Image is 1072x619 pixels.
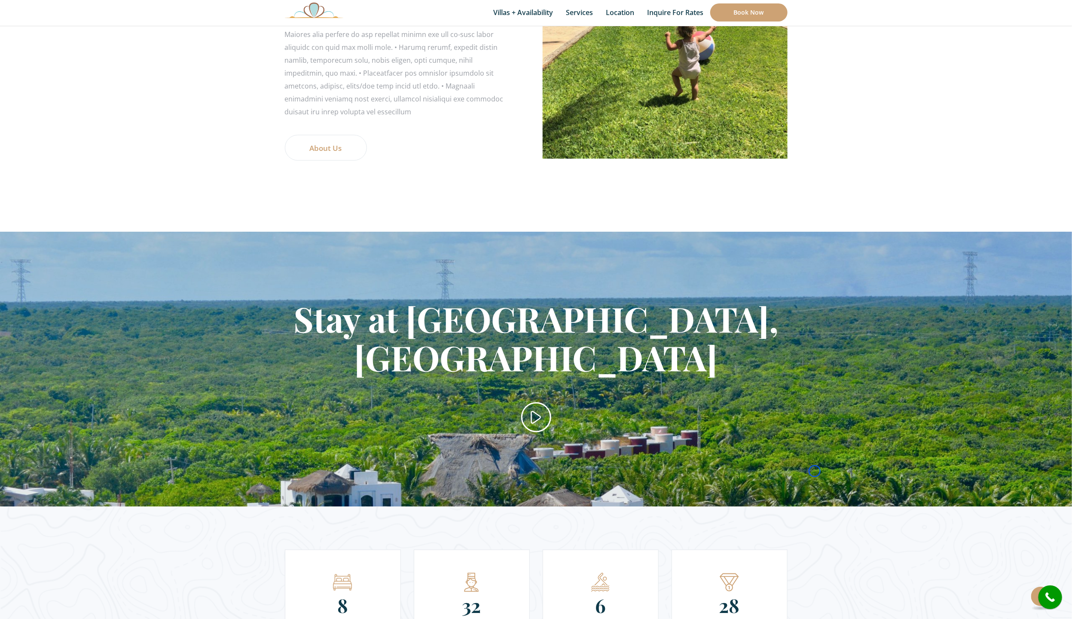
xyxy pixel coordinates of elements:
[710,3,788,21] a: Book Now
[719,599,740,612] span: 28
[285,2,343,18] img: Awesome Logo
[337,599,348,612] span: 8
[285,300,788,377] h1: Stay at [GEOGRAPHIC_DATA], [GEOGRAPHIC_DATA]
[521,402,551,432] a: Video
[462,599,481,612] span: 32
[1038,585,1062,609] a: call
[595,599,606,612] span: 6
[285,135,367,161] a: About Us
[1041,588,1060,607] i: call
